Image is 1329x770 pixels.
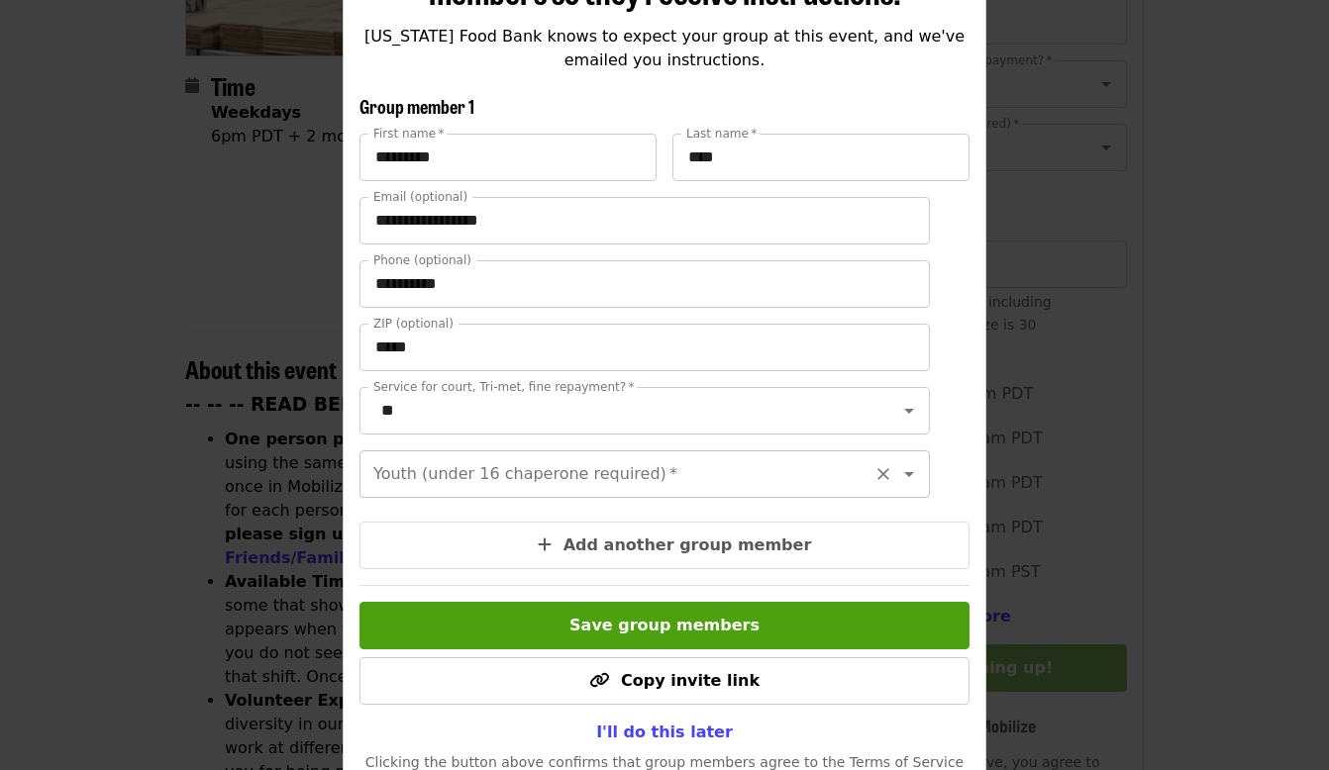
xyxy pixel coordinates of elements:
label: Service for court, Tri-met, fine repayment? [373,381,635,393]
i: plus icon [538,535,552,554]
button: I'll do this later [580,713,749,752]
label: Phone (optional) [373,254,471,266]
input: Last name [672,134,970,181]
label: Email (optional) [373,191,467,203]
i: link icon [589,671,609,690]
span: Group member 1 [359,93,474,119]
span: I'll do this later [596,722,733,741]
input: ZIP (optional) [359,324,930,371]
input: Phone (optional) [359,260,930,308]
button: Copy invite link [359,657,970,705]
span: Add another group member [563,535,812,554]
span: [US_STATE] Food Bank knows to expect your group at this event, and we've emailed you instructions. [364,27,965,69]
input: First name [359,134,657,181]
span: Save group members [569,616,760,634]
button: Save group members [359,602,970,649]
label: ZIP (optional) [373,318,454,330]
button: Clear [869,460,897,488]
button: Open [895,460,923,488]
button: Open [895,397,923,425]
input: Email (optional) [359,197,930,244]
button: Add another group member [359,522,970,569]
span: Copy invite link [621,671,760,690]
label: Last name [686,128,757,140]
label: First name [373,128,445,140]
